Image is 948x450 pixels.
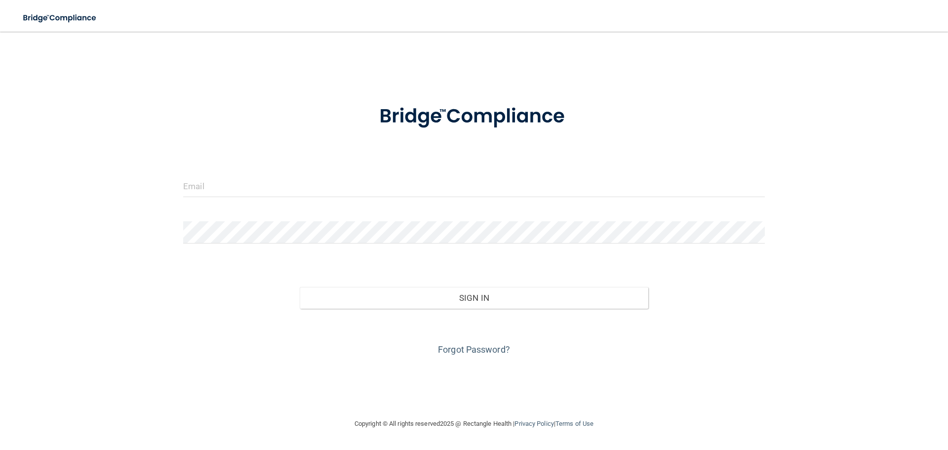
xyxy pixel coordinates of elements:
[359,91,589,142] img: bridge_compliance_login_screen.278c3ca4.svg
[294,408,654,440] div: Copyright © All rights reserved 2025 @ Rectangle Health | |
[183,175,765,197] input: Email
[555,420,593,427] a: Terms of Use
[300,287,649,309] button: Sign In
[438,344,510,355] a: Forgot Password?
[15,8,106,28] img: bridge_compliance_login_screen.278c3ca4.svg
[514,420,553,427] a: Privacy Policy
